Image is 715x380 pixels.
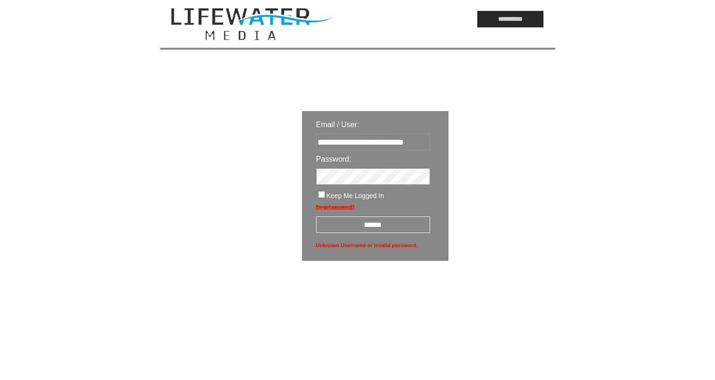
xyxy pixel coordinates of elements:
[316,240,430,250] span: Unknown Username or invalid password.
[316,204,354,209] a: Forgot password?
[476,285,523,296] img: transparent.png
[316,155,352,163] span: Password:
[316,121,360,129] span: Email / User:
[327,192,384,199] span: Keep Me Logged In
